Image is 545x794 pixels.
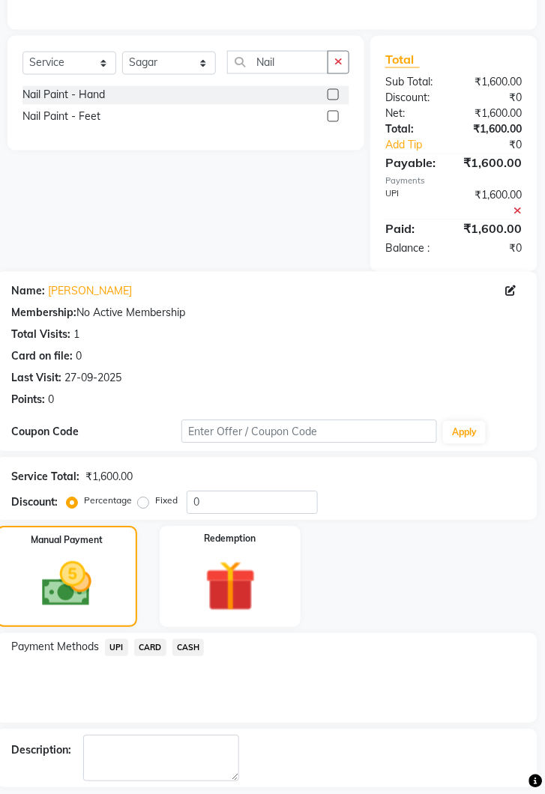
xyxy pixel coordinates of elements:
[11,393,45,408] div: Points:
[85,470,133,485] div: ₹1,600.00
[11,306,76,321] div: Membership:
[11,470,79,485] div: Service Total:
[385,52,420,68] span: Total
[205,533,256,546] label: Redemption
[374,188,454,219] div: UPI
[454,91,534,106] div: ₹0
[11,306,523,321] div: No Active Membership
[134,640,166,657] span: CARD
[374,122,454,138] div: Total:
[374,91,454,106] div: Discount:
[105,640,128,657] span: UPI
[11,284,45,300] div: Name:
[11,327,70,343] div: Total Visits:
[84,494,132,508] label: Percentage
[22,88,105,103] div: Nail Paint - Hand
[374,75,454,91] div: Sub Total:
[454,106,534,122] div: ₹1,600.00
[155,494,178,508] label: Fixed
[453,220,534,238] div: ₹1,600.00
[48,393,54,408] div: 0
[11,743,71,759] div: Description:
[11,495,58,511] div: Discount:
[189,555,272,619] img: _gift.svg
[374,138,467,154] a: Add Tip
[11,349,73,365] div: Card on file:
[76,349,82,365] div: 0
[454,75,534,91] div: ₹1,600.00
[11,371,61,387] div: Last Visit:
[443,422,486,444] button: Apply
[385,175,523,188] div: Payments
[454,122,534,138] div: ₹1,600.00
[11,640,99,655] span: Payment Methods
[64,371,121,387] div: 27-09-2025
[374,241,454,257] div: Balance :
[26,557,107,614] img: _cash.svg
[227,51,328,74] input: Search or Scan
[454,241,534,257] div: ₹0
[374,106,454,122] div: Net:
[181,420,437,443] input: Enter Offer / Coupon Code
[31,534,103,548] label: Manual Payment
[453,154,534,172] div: ₹1,600.00
[172,640,205,657] span: CASH
[374,154,453,172] div: Payable:
[73,327,79,343] div: 1
[374,220,453,238] div: Paid:
[454,188,534,219] div: ₹1,600.00
[467,138,534,154] div: ₹0
[48,284,132,300] a: [PERSON_NAME]
[22,109,100,125] div: Nail Paint - Feet
[11,425,181,440] div: Coupon Code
